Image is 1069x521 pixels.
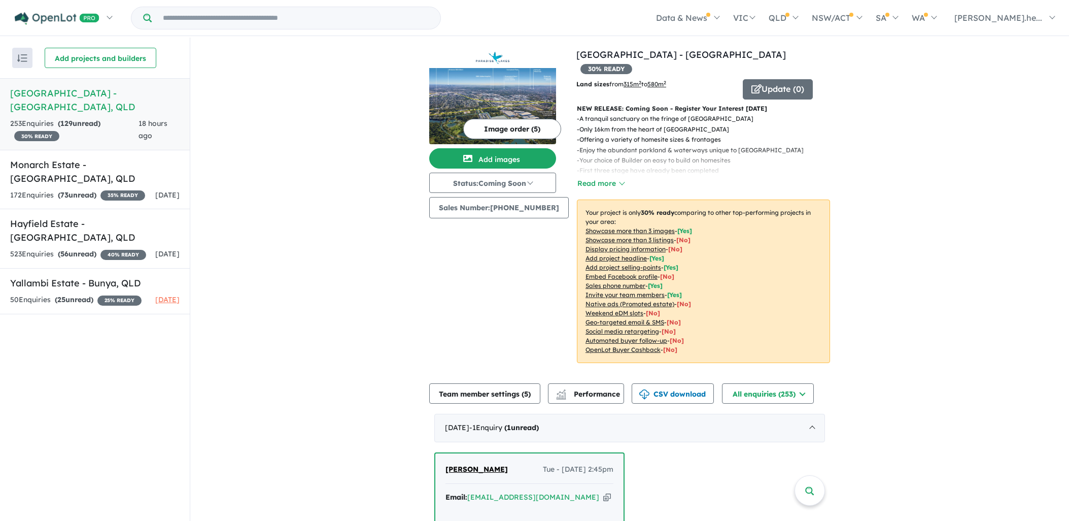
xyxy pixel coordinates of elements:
span: [No] [662,328,676,335]
div: 50 Enquir ies [10,294,142,306]
span: 129 [60,119,73,128]
button: Read more [577,178,625,189]
button: Update (0) [743,79,813,100]
span: [ Yes ] [648,282,663,289]
span: 1 [507,423,511,432]
u: 580 m [647,80,666,88]
u: Weekend eDM slots [585,309,643,317]
a: [EMAIL_ADDRESS][DOMAIN_NAME] [467,493,599,502]
span: 30 % READY [580,64,632,74]
span: [ No ] [660,273,674,280]
span: 25 % READY [97,296,142,306]
a: Paradise Lakes Estate - Willawong LogoParadise Lakes Estate - Willawong [429,48,556,144]
button: CSV download [632,383,714,404]
u: Invite your team members [585,291,665,299]
p: - Only 16km from the heart of [GEOGRAPHIC_DATA] [577,124,812,135]
sup: 2 [639,80,641,85]
button: All enquiries (253) [722,383,814,404]
img: Openlot PRO Logo White [15,12,99,25]
span: 5 [524,389,528,399]
h5: [GEOGRAPHIC_DATA] - [GEOGRAPHIC_DATA] , QLD [10,86,180,114]
p: - First three stage have already been completed [577,166,812,176]
span: [DATE] [155,190,180,200]
button: Copy [603,492,611,503]
p: NEW RELEASE: Coming Soon - Register Your Interest [DATE] [577,104,830,114]
span: Performance [558,389,620,399]
span: [No] [667,318,681,326]
u: OpenLot Buyer Cashback [585,346,661,353]
span: 40 % READY [100,250,146,260]
button: Add images [429,148,556,169]
button: Sales Number:[PHONE_NUMBER] [429,197,569,218]
strong: ( unread) [55,295,93,304]
span: [DATE] [155,249,180,258]
u: Display pricing information [585,245,666,253]
p: - Offering a variety of homesite sizes & frontages [577,135,812,145]
u: Social media retargeting [585,328,659,335]
span: [No] [663,346,677,353]
b: 30 % ready [641,209,674,216]
u: Showcase more than 3 images [585,227,675,235]
a: [PERSON_NAME] [445,464,508,476]
strong: Email: [445,493,467,502]
h5: Yallambi Estate - Bunya , QLD [10,276,180,290]
span: [No] [677,300,691,308]
u: Showcase more than 3 listings [585,236,674,244]
span: 35 % READY [100,190,145,201]
button: Team member settings (5) [429,383,540,404]
p: - Your choice of Builder on easy to build on homesites [577,155,812,166]
strong: ( unread) [58,190,96,200]
span: 73 [60,190,68,200]
h5: Monarch Estate - [GEOGRAPHIC_DATA] , QLD [10,158,180,185]
p: - Enjoy the abundant parkland & waterways unique to [GEOGRAPHIC_DATA] [577,145,812,155]
span: [ Yes ] [677,227,692,235]
p: - A tranquil sanctuary on the fringe of [GEOGRAPHIC_DATA] [577,114,812,124]
div: 253 Enquir ies [10,118,139,142]
img: line-chart.svg [557,389,566,395]
span: Tue - [DATE] 2:45pm [543,464,613,476]
div: 523 Enquir ies [10,248,146,260]
u: Geo-targeted email & SMS [585,318,664,326]
span: [No] [646,309,660,317]
u: Add project headline [585,254,647,262]
span: [ No ] [668,245,682,253]
button: Performance [548,383,624,404]
span: [PERSON_NAME].he... [954,13,1042,23]
button: Image order (5) [463,119,561,139]
span: [ Yes ] [649,254,664,262]
span: [DATE] [155,295,180,304]
a: [GEOGRAPHIC_DATA] - [GEOGRAPHIC_DATA] [576,49,786,60]
h5: Hayfield Estate - [GEOGRAPHIC_DATA] , QLD [10,217,180,244]
span: 56 [60,249,68,258]
u: 315 m [624,80,641,88]
strong: ( unread) [58,249,96,258]
sup: 2 [664,80,666,85]
button: Add projects and builders [45,48,156,68]
strong: ( unread) [504,423,539,432]
u: Add project selling-points [585,264,661,271]
img: Paradise Lakes Estate - Willawong [429,68,556,144]
div: [DATE] [434,414,825,442]
strong: ( unread) [58,119,100,128]
span: 18 hours ago [139,119,167,140]
img: Paradise Lakes Estate - Willawong Logo [433,52,552,64]
img: bar-chart.svg [556,393,566,399]
img: sort.svg [17,54,27,62]
u: Automated buyer follow-up [585,337,667,344]
u: Sales phone number [585,282,645,289]
span: [ Yes ] [664,264,678,271]
u: Native ads (Promoted estate) [585,300,674,308]
div: 172 Enquir ies [10,189,145,202]
span: 25 [57,295,65,304]
button: Status:Coming Soon [429,173,556,193]
input: Try estate name, suburb, builder or developer [154,7,438,29]
span: [No] [670,337,684,344]
span: [ No ] [676,236,691,244]
p: Your project is only comparing to other top-performing projects in your area: - - - - - - - - - -... [577,200,830,363]
img: download icon [639,389,649,400]
b: Land sizes [576,80,609,88]
span: [PERSON_NAME] [445,465,508,474]
span: 30 % READY [14,131,59,141]
span: [ Yes ] [667,291,682,299]
span: to [641,80,666,88]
